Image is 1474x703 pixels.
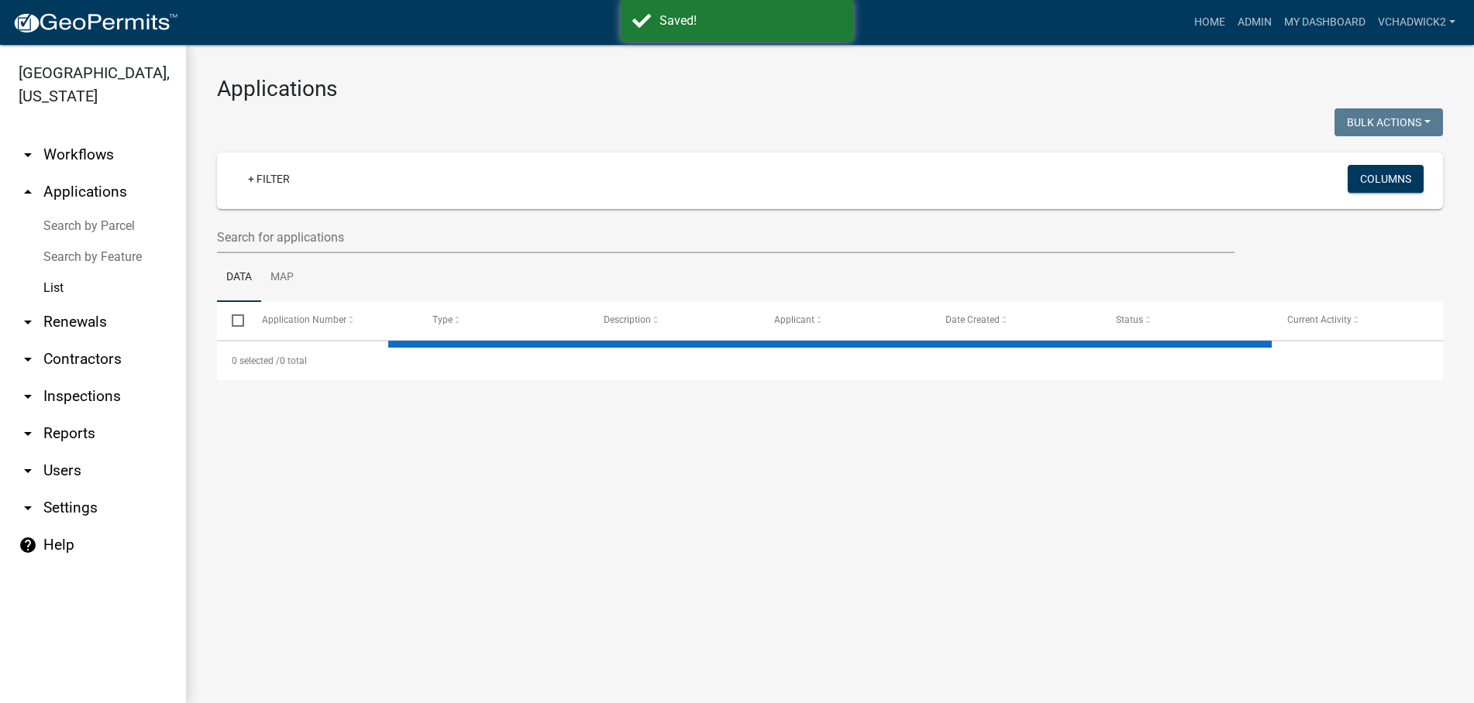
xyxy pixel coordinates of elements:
i: arrow_drop_down [19,499,37,517]
h3: Applications [217,76,1443,102]
datatable-header-cell: Current Activity [1272,302,1443,339]
span: Applicant [774,314,814,325]
i: arrow_drop_down [19,313,37,331]
div: 0 total [217,341,1443,380]
datatable-header-cell: Applicant [759,302,931,339]
button: Columns [1348,165,1424,193]
i: arrow_drop_down [19,424,37,443]
i: arrow_drop_down [19,387,37,406]
datatable-header-cell: Application Number [246,302,418,339]
a: Home [1188,8,1231,37]
span: Status [1116,314,1143,325]
input: Search for applications [217,221,1235,253]
button: Bulk Actions [1335,108,1443,136]
span: Description [604,314,651,325]
div: Saved! [660,12,842,30]
i: arrow_drop_up [19,183,37,201]
datatable-header-cell: Description [588,302,759,339]
a: Data [217,253,261,303]
a: My Dashboard [1278,8,1372,37]
i: arrow_drop_down [19,146,37,164]
span: Date Created [945,314,1000,325]
span: Current Activity [1287,314,1352,325]
a: Map [261,253,303,303]
span: 0 selected / [232,355,280,366]
i: arrow_drop_down [19,461,37,480]
a: + Filter [236,165,302,193]
datatable-header-cell: Status [1101,302,1273,339]
datatable-header-cell: Date Created [930,302,1101,339]
a: VChadwick2 [1372,8,1462,37]
span: Application Number [262,314,346,325]
a: Admin [1231,8,1278,37]
span: Type [432,314,453,325]
i: arrow_drop_down [19,350,37,369]
i: help [19,536,37,554]
datatable-header-cell: Type [418,302,589,339]
datatable-header-cell: Select [217,302,246,339]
